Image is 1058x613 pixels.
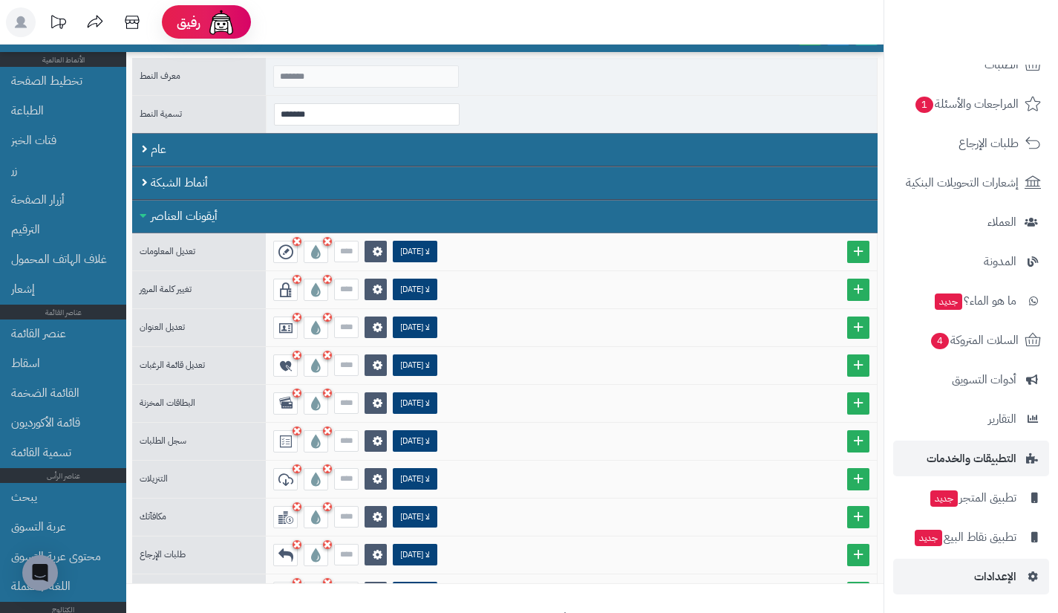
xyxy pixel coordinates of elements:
[893,322,1049,358] a: السلات المتروكة4
[11,438,119,467] a: تسمية القائمة
[893,126,1049,161] a: طلبات الإرجاع
[11,577,71,595] font: اللغة / العملة
[206,7,236,37] img: ai-face.png
[11,518,66,536] font: عربة التسوق
[11,325,66,343] font: عنصر القائمة
[893,559,1049,594] a: الإعدادات
[11,512,119,542] a: عربة التسوق
[11,66,119,96] a: تخطيط الصفحة
[11,571,119,601] a: اللغة / العملة
[893,47,1049,82] a: الطلبات
[11,250,107,268] font: غلاف الهاتف المحمول
[893,244,1049,279] a: المدونة
[984,251,1016,272] span: المدونة
[140,69,180,82] font: معرف النمط
[140,396,195,409] font: البطاقات المخزنة
[952,369,1016,390] span: أدوات التسويق
[177,13,200,31] span: رفيق
[11,488,37,506] font: يبحث
[140,282,192,296] font: تغيير كلمة المرور
[11,354,40,372] font: اسقاط
[11,482,119,512] a: يبحث
[140,510,166,523] font: مكافآتك
[987,212,1016,233] span: العملاء
[11,155,119,185] a: زر
[140,320,185,334] font: تعديل العنوان
[893,480,1049,516] a: تطبيق المتجرجديد
[11,132,56,149] font: فتات الخبز
[984,54,1019,75] span: الطلبات
[921,97,927,112] font: 1
[906,172,1019,193] span: إشعارات التحويلات البنكية
[930,330,1019,351] span: السلات المتروكة
[930,490,958,507] span: جديد
[11,126,119,155] a: فتات الخبز
[919,531,938,545] font: جديد
[988,409,1016,429] span: التقارير
[893,283,1049,319] a: ما هو الماء؟جديد
[914,94,1019,114] span: المراجعات والأسئلة
[400,245,430,258] font: لا [DATE]
[913,527,1016,548] span: تطبيق نقاط البيع
[11,274,119,304] a: إشعار
[11,215,119,244] a: الترقيم
[893,401,1049,437] a: التقارير
[11,319,119,348] a: عنصر القائمة
[11,384,79,402] font: القائمة الضخمة
[11,185,119,215] a: أزرار الصفحة
[929,487,1016,508] span: تطبيق المتجر
[400,510,430,523] font: لا [DATE]
[11,244,119,274] a: غلاف الهاتف المحمول
[11,542,119,571] a: محتوى عربة التسوق
[400,473,430,485] font: لا [DATE]
[11,102,44,120] font: الطباعة
[893,362,1049,398] a: أدوات التسويق
[937,334,943,348] font: 4
[140,434,186,447] font: سجل الطلبات
[11,408,119,438] a: قائمة الأكورديون
[959,133,1019,154] span: طلبات الإرجاع
[935,293,962,310] span: جديد
[140,472,168,485] font: التنزيلات
[11,378,119,408] a: القائمة الضخمة
[964,292,1016,310] font: ما هو الماء؟
[893,519,1049,555] a: تطبيق نقاط البيعجديد
[957,11,1044,42] img: logo-2.png
[400,435,430,447] font: لا [DATE]
[11,221,40,239] font: الترقيم
[974,566,1016,587] span: الإعدادات
[11,191,65,209] font: أزرار الصفحة
[151,174,208,192] font: أنماط الشبكة
[140,107,182,120] font: تسمية النمط
[151,207,218,225] font: أيقونات العناصر
[11,414,80,432] font: قائمة الأكورديون
[11,280,35,298] font: إشعار
[400,548,430,561] font: لا [DATE]
[39,7,76,41] a: تحديثات المنصة
[400,283,430,296] font: لا [DATE]
[22,555,58,591] div: فتح برنامج Intercom Messenger
[893,165,1049,201] a: إشعارات التحويلات البنكية
[11,548,101,565] font: محتوى عربة التسوق
[140,358,205,372] font: تعديل قائمة الرغبات
[400,359,430,372] font: لا [DATE]
[893,86,1049,122] a: المراجعات والأسئلة1
[140,244,195,258] font: تعديل المعلومات
[400,397,430,409] font: لا [DATE]
[893,204,1049,240] a: العملاء
[140,548,186,561] font: طلبات الإرجاع
[893,441,1049,476] a: التطبيقات والخدمات
[11,348,119,378] a: اسقاط
[151,140,166,158] font: عام
[927,448,1016,469] span: التطبيقات والخدمات
[11,444,71,461] font: تسمية القائمة
[11,96,119,126] a: الطباعة
[400,321,430,334] font: لا [DATE]
[11,72,82,90] font: تخطيط الصفحة
[11,161,17,179] font: زر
